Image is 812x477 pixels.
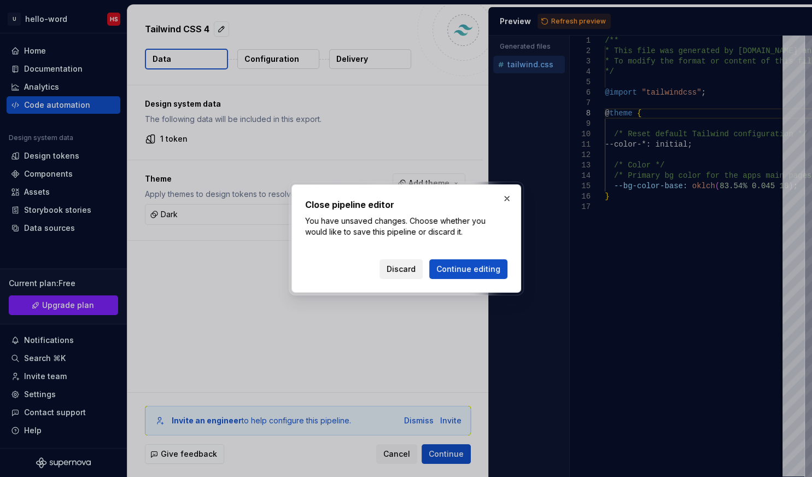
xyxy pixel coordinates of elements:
span: Discard [387,264,416,275]
button: Discard [379,259,423,279]
button: Continue editing [429,259,507,279]
p: You have unsaved changes. Choose whether you would like to save this pipeline or discard it. [305,216,507,237]
h2: Close pipeline editor [305,198,507,211]
span: Continue editing [436,264,500,275]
